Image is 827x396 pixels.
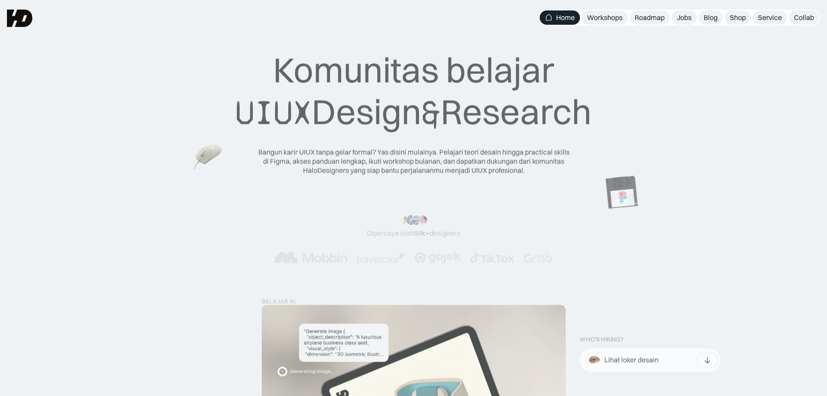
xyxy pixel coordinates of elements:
[262,298,295,305] div: belajar ai
[422,92,441,134] span: &
[257,148,570,175] div: Bangun karir UIUX tanpa gelar formal? Yas disini mulainya. Pelajari teori desain hingga practical...
[604,356,659,365] div: Lihat loker desain
[753,10,787,25] a: Service
[587,13,623,22] div: Workshops
[629,10,670,25] a: Roadmap
[235,92,312,134] span: UIUX
[725,10,751,25] a: Shop
[789,10,819,25] a: Collab
[556,13,575,22] div: Home
[794,13,814,22] div: Collab
[540,10,580,25] a: Home
[582,10,628,25] a: Workshops
[414,229,429,237] span: 50k+
[730,13,746,22] div: Shop
[704,13,718,22] div: Blog
[672,10,697,25] a: Jobs
[635,13,665,22] div: Roadmap
[235,49,592,134] div: Komunitas belajar Design Research
[758,13,782,22] div: Service
[580,336,623,343] div: WHO’S HIRING?
[677,13,692,22] div: Jobs
[367,229,460,238] div: Dipercaya oleh designers
[699,10,723,25] a: Blog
